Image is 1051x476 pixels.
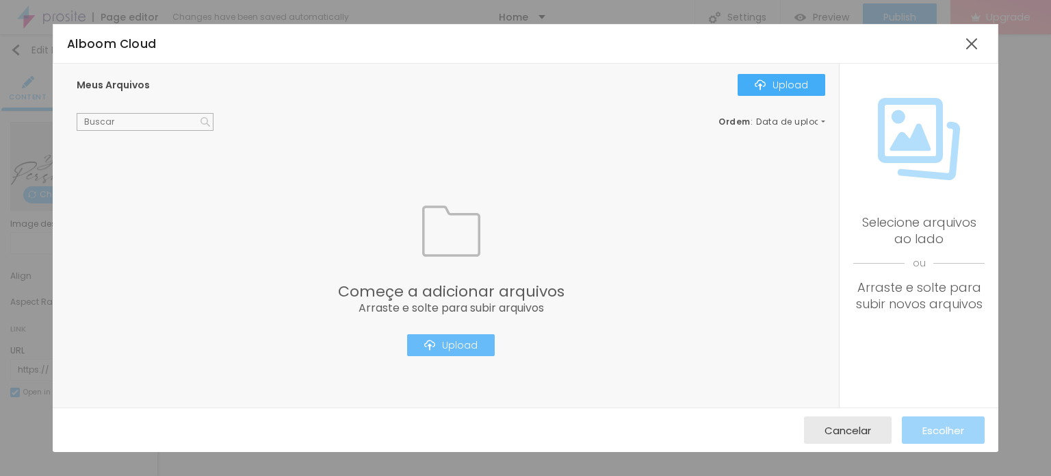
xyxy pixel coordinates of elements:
[922,425,964,436] span: Escolher
[67,36,157,52] span: Alboom Cloud
[422,202,480,260] img: Icone
[853,247,985,279] span: ou
[755,79,766,90] img: Icone
[407,334,495,356] button: IconeUpload
[77,78,150,92] span: Meus Arquivos
[878,98,960,180] img: Icone
[424,340,478,351] div: Upload
[902,416,985,444] button: Escolher
[825,425,871,436] span: Cancelar
[804,416,892,444] button: Cancelar
[424,340,435,351] img: Icone
[200,117,210,127] img: Icone
[755,79,808,90] div: Upload
[338,284,565,299] span: Começe a adicionar arquivos
[853,214,985,312] div: Selecione arquivos ao lado Arraste e solte para subir novos arquivos
[718,116,751,127] span: Ordem
[738,74,825,96] button: IconeUpload
[756,118,827,126] span: Data de upload
[718,118,825,126] div: :
[338,303,565,314] span: Arraste e solte para subir arquivos
[77,113,213,131] input: Buscar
